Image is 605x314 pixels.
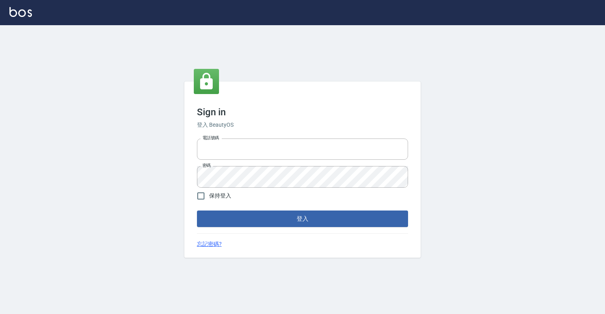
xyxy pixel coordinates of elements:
label: 電話號碼 [202,135,219,141]
h6: 登入 BeautyOS [197,121,408,129]
span: 保持登入 [209,192,231,200]
button: 登入 [197,211,408,227]
label: 密碼 [202,163,211,168]
h3: Sign in [197,107,408,118]
a: 忘記密碼? [197,240,222,248]
img: Logo [9,7,32,17]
